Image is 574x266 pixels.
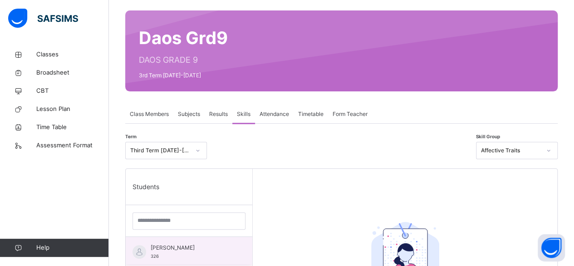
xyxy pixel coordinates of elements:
[130,146,190,155] div: Third Term [DATE]-[DATE]
[260,110,289,118] span: Attendance
[151,254,159,259] span: 326
[36,123,109,132] span: Time Table
[132,245,146,259] img: default.svg
[36,105,109,114] span: Lesson Plan
[333,110,368,118] span: Form Teacher
[298,110,324,118] span: Timetable
[36,243,108,252] span: Help
[132,182,159,191] span: Students
[476,134,500,139] span: Skill Group
[36,68,109,77] span: Broadsheet
[8,9,78,28] img: safsims
[130,110,169,118] span: Class Members
[209,110,228,118] span: Results
[36,50,109,59] span: Classes
[125,134,137,139] span: Term
[139,71,228,80] span: 3rd Term [DATE]-[DATE]
[538,234,565,261] button: Open asap
[151,244,232,252] span: [PERSON_NAME]
[237,110,250,118] span: Skills
[36,141,109,150] span: Assessment Format
[36,86,109,95] span: CBT
[481,146,541,155] div: Affective Traits
[314,197,496,215] div: Select a Student
[178,110,200,118] span: Subjects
